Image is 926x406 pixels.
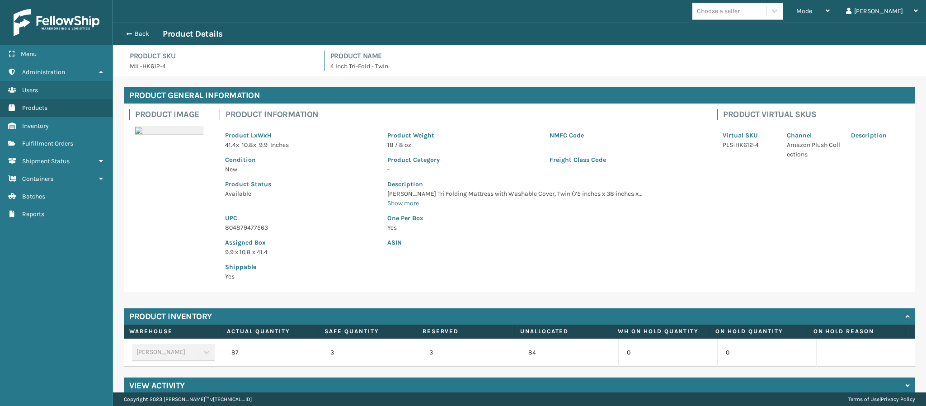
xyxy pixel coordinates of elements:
span: Menu [21,50,37,58]
a: Privacy Policy [881,396,915,402]
p: Copyright 2023 [PERSON_NAME]™ v [TECHNICAL_ID] [124,392,252,406]
label: On Hold Quantity [715,327,802,335]
td: 3 [322,339,421,367]
p: [PERSON_NAME] Tri Folding Mattress with Washable Cover, Twin (75 inches x 38 inches x... [387,189,701,198]
span: Mode [796,7,812,15]
p: Product Weight [387,131,539,140]
div: | [848,392,915,406]
h3: Product Details [163,28,223,39]
span: Shipment Status [22,157,70,165]
p: New [225,165,376,174]
label: Unallocated [520,327,606,335]
span: Fulfillment Orders [22,140,73,147]
h4: View Activity [129,380,185,391]
span: Reports [22,210,44,218]
span: Containers [22,175,53,183]
span: 41.4 x [225,141,239,149]
span: 9.9 [259,141,268,149]
p: Assigned Box [225,238,376,247]
span: Administration [22,68,65,76]
p: Condition [225,155,376,165]
h4: Product SKU [130,51,314,61]
label: Actual Quantity [227,327,313,335]
p: Shippable [225,262,376,272]
a: Terms of Use [848,396,879,402]
p: Product LxWxH [225,131,376,140]
p: Product Category [387,155,539,165]
p: Description [387,179,701,189]
label: Reserved [423,327,509,335]
p: 3 [429,348,512,357]
p: UPC [225,213,376,223]
p: Virtual SKU [723,131,776,140]
a: Show more [387,198,419,208]
p: Yes [225,272,376,281]
span: 18 / 8 oz [387,141,411,149]
label: Safe Quantity [324,327,411,335]
p: Available [225,189,376,198]
td: 87 [223,339,322,367]
span: Inches [270,141,289,149]
span: 10.8 x [242,141,256,149]
td: 0 [618,339,717,367]
p: Amazon Plush Collections [787,140,840,159]
h4: Product Inventory [129,311,212,322]
p: 9.9 x 10.8 x 41.4 [225,247,376,257]
label: Warehouse [129,327,216,335]
p: Description [851,131,904,140]
p: MIL-HK612-4 [130,61,314,71]
p: Yes [387,223,701,232]
span: Inventory [22,122,49,130]
h4: Product Information [226,109,706,120]
label: On Hold Reason [813,327,900,335]
p: One Per Box [387,213,701,223]
p: Channel [787,131,840,140]
img: logo [14,9,99,36]
p: 4 Inch Tri-Fold - Twin [330,61,915,71]
p: Product Status [225,179,376,189]
h4: Product Virtual SKUs [723,109,910,120]
td: 0 [717,339,816,367]
span: Products [22,104,47,112]
p: NMFC Code [550,131,701,140]
div: Choose a seller [697,6,740,16]
img: 51104088640_40f294f443_o-scaled-700x700.jpg [135,127,203,135]
p: ASIN [387,238,701,247]
button: Back [121,30,163,38]
h4: Product Name [330,51,915,61]
span: Batches [22,193,45,200]
p: Freight Class Code [550,155,701,165]
label: WH On hold quantity [618,327,704,335]
h4: Product General Information [124,87,915,104]
p: PLS-HK612-4 [723,140,776,150]
p: - [387,165,539,174]
span: Users [22,86,38,94]
p: 804879477563 [225,223,376,232]
h4: Product Image [135,109,209,120]
td: 84 [520,339,619,367]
